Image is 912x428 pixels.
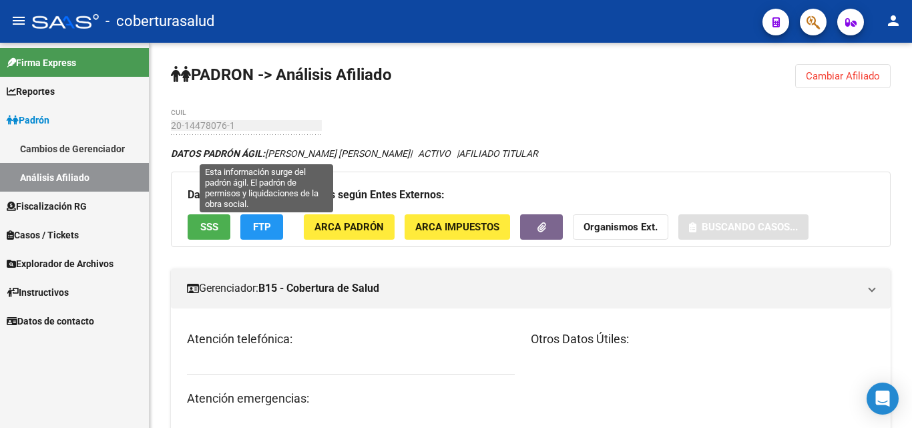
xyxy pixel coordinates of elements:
[258,281,379,296] strong: B15 - Cobertura de Salud
[702,222,798,234] span: Buscando casos...
[11,13,27,29] mat-icon: menu
[188,186,874,204] h3: Datos Personales y Afiliatorios según Entes Externos:
[105,7,214,36] span: - coberturasalud
[7,228,79,242] span: Casos / Tickets
[7,199,87,214] span: Fiscalización RG
[795,64,891,88] button: Cambiar Afiliado
[7,314,94,329] span: Datos de contacto
[531,330,875,349] h3: Otros Datos Útiles:
[187,281,859,296] mat-panel-title: Gerenciador:
[171,148,410,159] span: [PERSON_NAME] [PERSON_NAME]
[304,214,395,239] button: ARCA Padrón
[171,65,392,84] strong: PADRON -> Análisis Afiliado
[314,222,384,234] span: ARCA Padrón
[171,268,891,308] mat-expansion-panel-header: Gerenciador:B15 - Cobertura de Salud
[187,389,515,408] h3: Atención emergencias:
[405,214,510,239] button: ARCA Impuestos
[7,113,49,128] span: Padrón
[253,222,271,234] span: FTP
[187,330,515,349] h3: Atención telefónica:
[188,214,230,239] button: SSS
[806,70,880,82] span: Cambiar Afiliado
[7,84,55,99] span: Reportes
[678,214,809,239] button: Buscando casos...
[7,285,69,300] span: Instructivos
[171,148,265,159] strong: DATOS PADRÓN ÁGIL:
[867,383,899,415] div: Open Intercom Messenger
[415,222,499,234] span: ARCA Impuestos
[7,256,113,271] span: Explorador de Archivos
[171,148,538,159] i: | ACTIVO |
[459,148,538,159] span: AFILIADO TITULAR
[885,13,901,29] mat-icon: person
[584,222,658,234] strong: Organismos Ext.
[573,214,668,239] button: Organismos Ext.
[240,214,283,239] button: FTP
[200,222,218,234] span: SSS
[7,55,76,70] span: Firma Express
